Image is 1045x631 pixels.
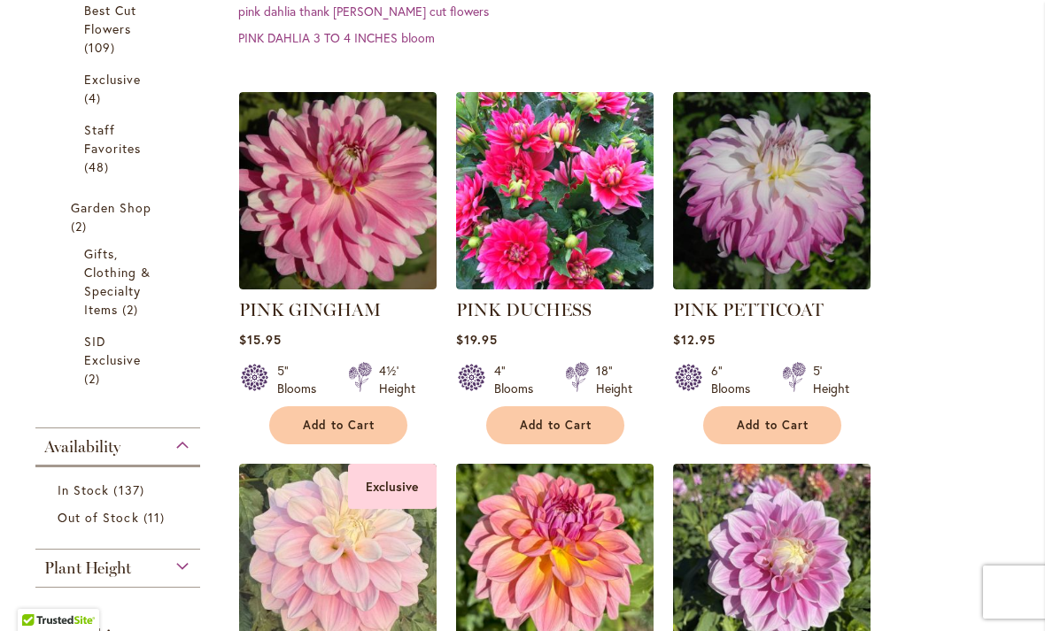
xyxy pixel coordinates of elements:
span: 2 [71,217,91,235]
a: PINK GINGHAM [239,276,437,293]
span: Staff Favorites [84,121,141,157]
div: 5" Blooms [277,362,327,397]
span: Out of Stock [58,509,139,526]
span: 109 [84,38,120,57]
a: PINK DAHLIA 3 TO 4 INCHES bloom [238,29,435,46]
div: 5' Height [813,362,849,397]
a: Best Cut Flowers [84,1,156,57]
button: Add to Cart [269,406,407,444]
a: PINK GINGHAM [239,299,381,320]
span: 11 [143,508,169,527]
span: Garden Shop [71,199,152,216]
button: Add to Cart [486,406,624,444]
a: In Stock 137 [58,481,182,499]
img: PINK GINGHAM [239,92,437,289]
a: PINK DUCHESS [456,276,654,293]
span: 2 [84,369,104,388]
span: Exclusive [84,71,141,88]
span: SID Exclusive [84,333,141,368]
a: SID Exclusive [84,332,156,388]
span: 48 [84,158,113,176]
span: Add to Cart [303,418,375,433]
span: $12.95 [673,331,716,348]
div: 4½' Height [379,362,415,397]
button: Add to Cart [703,406,841,444]
a: pink dahlia thank [PERSON_NAME] cut flowers [238,3,489,19]
a: Pink Petticoat [673,276,871,293]
div: Exclusive [348,464,437,509]
span: In Stock [58,481,109,498]
a: Out of Stock 11 [58,508,182,527]
span: 2 [122,300,143,319]
span: $19.95 [456,331,498,348]
span: 137 [113,481,148,499]
img: PINK DUCHESS [456,92,654,289]
span: $15.95 [239,331,282,348]
span: Availability [44,437,120,457]
div: 4" Blooms [494,362,544,397]
span: Best Cut Flowers [84,2,136,37]
a: Gifts, Clothing &amp; Specialty Items [84,244,156,319]
a: Staff Favorites [84,120,156,176]
img: Pink Petticoat [673,92,871,289]
a: PINK DUCHESS [456,299,592,320]
div: 18" Height [596,362,632,397]
span: Add to Cart [520,418,592,433]
span: Plant Height [44,558,131,578]
a: Garden Shop [71,198,169,235]
a: Exclusive [84,70,156,107]
iframe: Launch Accessibility Center [13,568,63,618]
span: Gifts, Clothing & Specialty Items [84,245,151,318]
span: 4 [84,88,105,107]
div: 6" Blooms [711,362,761,397]
a: PINK PETTICOAT [673,299,824,320]
span: Add to Cart [737,418,809,433]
